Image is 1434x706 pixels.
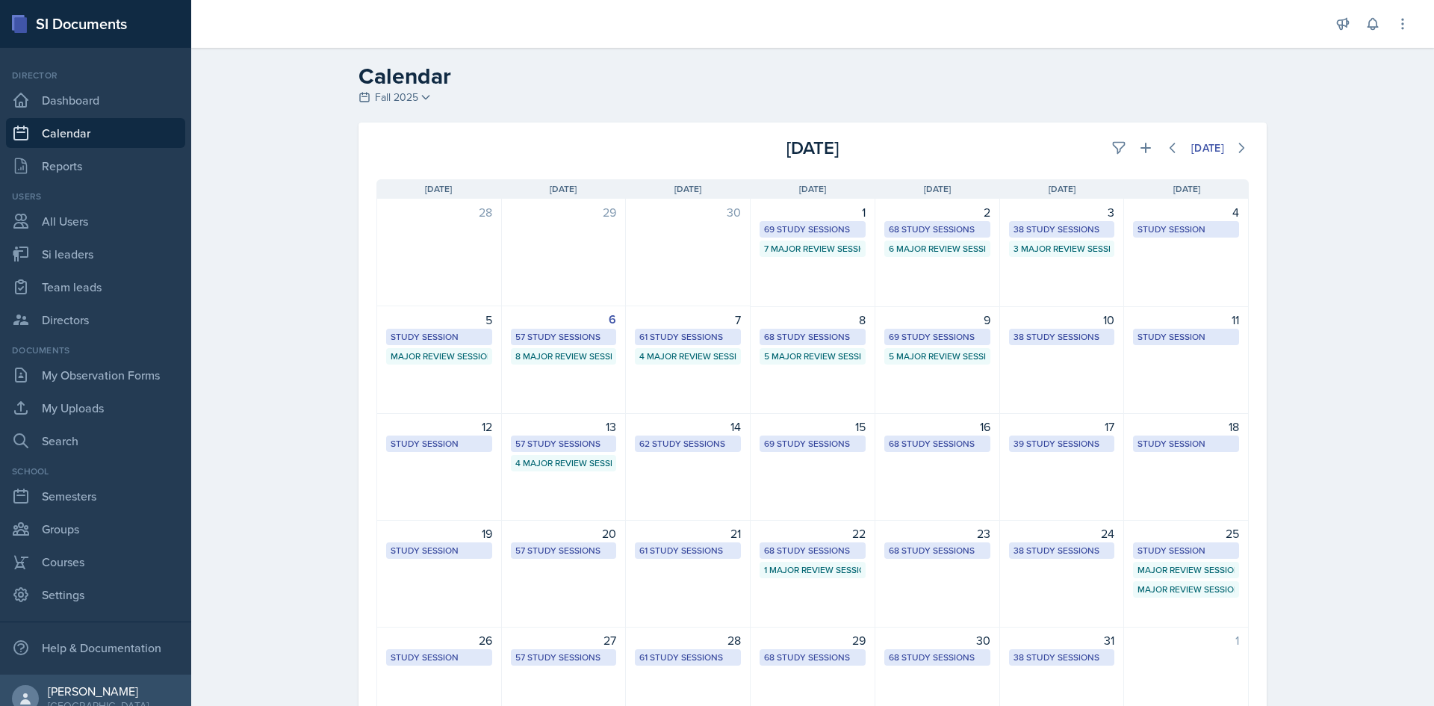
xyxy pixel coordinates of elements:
[358,63,1267,90] h2: Calendar
[1009,418,1115,436] div: 17
[1173,182,1200,196] span: [DATE]
[635,311,741,329] div: 7
[635,524,741,542] div: 21
[386,418,492,436] div: 12
[889,437,986,450] div: 68 Study Sessions
[884,418,990,436] div: 16
[6,190,185,203] div: Users
[386,203,492,221] div: 28
[1049,182,1075,196] span: [DATE]
[1137,330,1235,344] div: Study Session
[6,514,185,544] a: Groups
[6,239,185,269] a: Si leaders
[391,651,488,664] div: Study Session
[639,350,736,363] div: 4 Major Review Sessions
[375,90,418,105] span: Fall 2025
[667,134,957,161] div: [DATE]
[511,631,617,649] div: 27
[6,465,185,478] div: School
[1137,544,1235,557] div: Study Session
[1133,631,1239,649] div: 1
[550,182,577,196] span: [DATE]
[760,631,866,649] div: 29
[1133,311,1239,329] div: 11
[764,350,861,363] div: 5 Major Review Sessions
[391,437,488,450] div: Study Session
[391,544,488,557] div: Study Session
[6,85,185,115] a: Dashboard
[391,330,488,344] div: Study Session
[515,330,612,344] div: 57 Study Sessions
[764,330,861,344] div: 68 Study Sessions
[6,360,185,390] a: My Observation Forms
[6,206,185,236] a: All Users
[6,633,185,663] div: Help & Documentation
[515,651,612,664] div: 57 Study Sessions
[1014,651,1111,664] div: 38 Study Sessions
[1009,203,1115,221] div: 3
[515,437,612,450] div: 57 Study Sessions
[924,182,951,196] span: [DATE]
[764,544,861,557] div: 68 Study Sessions
[884,203,990,221] div: 2
[1137,223,1235,236] div: Study Session
[386,311,492,329] div: 5
[6,547,185,577] a: Courses
[635,418,741,436] div: 14
[884,524,990,542] div: 23
[511,311,617,329] div: 6
[1191,142,1224,154] div: [DATE]
[889,651,986,664] div: 68 Study Sessions
[635,631,741,649] div: 28
[760,203,866,221] div: 1
[6,118,185,148] a: Calendar
[760,311,866,329] div: 8
[515,544,612,557] div: 57 Study Sessions
[764,242,861,256] div: 7 Major Review Sessions
[511,203,617,221] div: 29
[639,437,736,450] div: 62 Study Sessions
[884,631,990,649] div: 30
[511,524,617,542] div: 20
[391,350,488,363] div: Major Review Session
[1009,311,1115,329] div: 10
[515,456,612,470] div: 4 Major Review Sessions
[760,418,866,436] div: 15
[639,651,736,664] div: 61 Study Sessions
[6,393,185,423] a: My Uploads
[1133,203,1239,221] div: 4
[639,544,736,557] div: 61 Study Sessions
[6,305,185,335] a: Directors
[889,350,986,363] div: 5 Major Review Sessions
[1137,563,1235,577] div: Major Review Session
[386,631,492,649] div: 26
[1014,544,1111,557] div: 38 Study Sessions
[1014,223,1111,236] div: 38 Study Sessions
[48,684,149,699] div: [PERSON_NAME]
[1137,437,1235,450] div: Study Session
[889,242,986,256] div: 6 Major Review Sessions
[1137,583,1235,596] div: Major Review Session
[889,544,986,557] div: 68 Study Sessions
[1009,524,1115,542] div: 24
[884,311,990,329] div: 9
[889,330,986,344] div: 69 Study Sessions
[889,223,986,236] div: 68 Study Sessions
[764,651,861,664] div: 68 Study Sessions
[425,182,452,196] span: [DATE]
[674,182,701,196] span: [DATE]
[6,69,185,82] div: Director
[1014,437,1111,450] div: 39 Study Sessions
[764,223,861,236] div: 69 Study Sessions
[6,344,185,357] div: Documents
[6,481,185,511] a: Semesters
[386,524,492,542] div: 19
[6,580,185,610] a: Settings
[760,524,866,542] div: 22
[1014,330,1111,344] div: 38 Study Sessions
[511,418,617,436] div: 13
[1182,135,1234,161] button: [DATE]
[1133,524,1239,542] div: 25
[639,330,736,344] div: 61 Study Sessions
[6,272,185,302] a: Team leads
